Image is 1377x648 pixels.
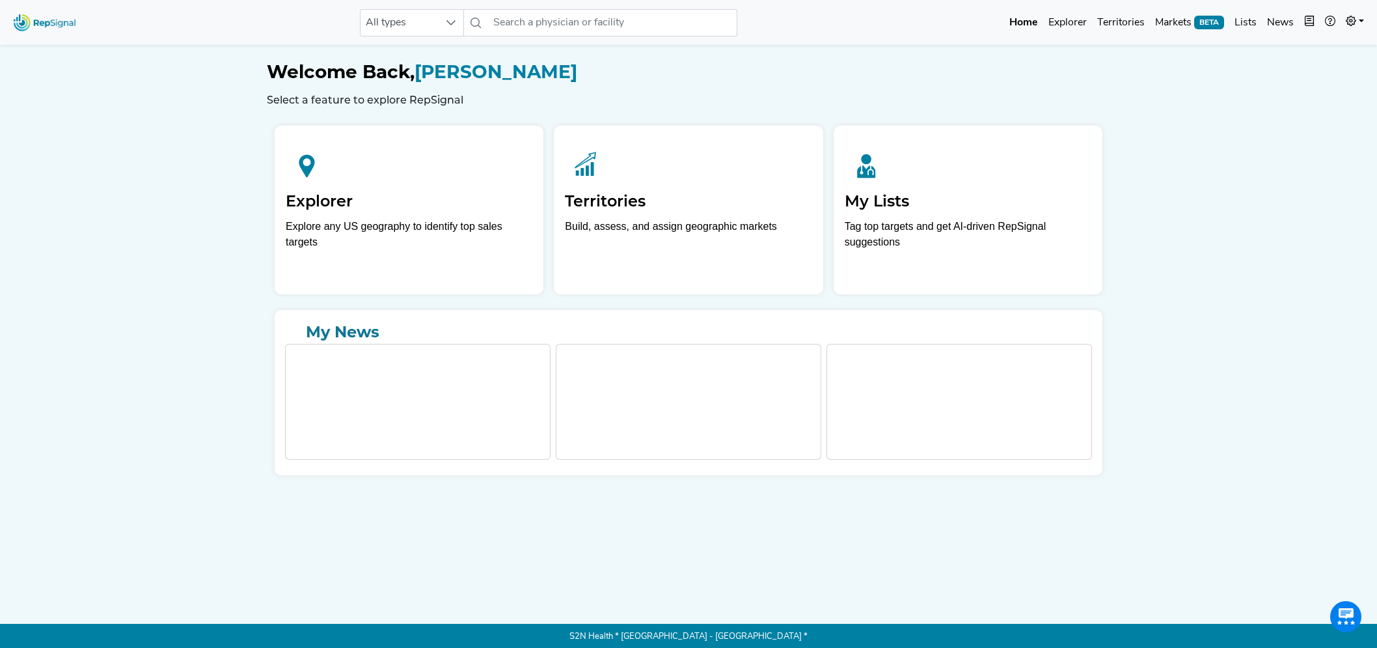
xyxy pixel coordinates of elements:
a: Explorer [1043,10,1092,36]
a: My ListsTag top targets and get AI-driven RepSignal suggestions [834,126,1102,294]
button: Intel Book [1299,10,1320,36]
div: Explore any US geography to identify top sales targets [286,219,532,250]
h2: My Lists [845,192,1091,211]
a: My News [285,320,1092,344]
a: MarketsBETA [1150,10,1229,36]
a: News [1262,10,1299,36]
h2: Explorer [286,192,532,211]
span: BETA [1194,16,1224,29]
p: Tag top targets and get AI-driven RepSignal suggestions [845,219,1091,257]
p: Build, assess, and assign geographic markets [565,219,811,257]
a: Lists [1229,10,1262,36]
span: Welcome Back, [267,61,415,83]
span: All types [361,10,439,36]
h6: Select a feature to explore RepSignal [267,94,1110,106]
a: Home [1004,10,1043,36]
input: Search a physician or facility [488,9,737,36]
h1: [PERSON_NAME] [267,61,1110,83]
a: TerritoriesBuild, assess, and assign geographic markets [554,126,823,294]
a: Territories [1092,10,1150,36]
h2: Territories [565,192,811,211]
a: ExplorerExplore any US geography to identify top sales targets [275,126,543,294]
